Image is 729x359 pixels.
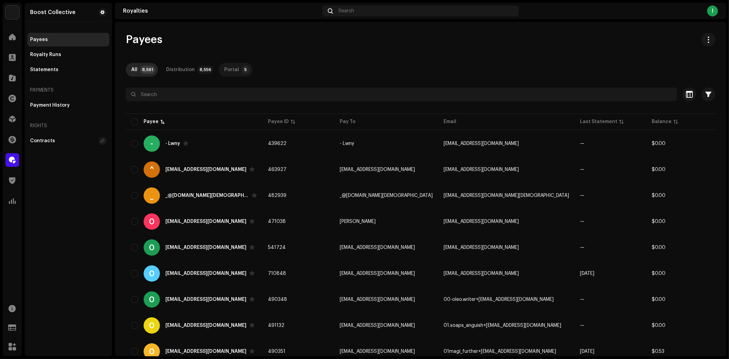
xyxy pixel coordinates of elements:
span: ^_^+boost@alo.ne [444,167,519,172]
span: 710848 [268,271,286,276]
span: $0.00 [652,271,665,276]
re-m-nav-item: Payees [27,33,109,46]
span: 471038 [268,219,286,224]
div: _ [144,187,160,204]
div: Royalties [123,8,320,14]
span: $0.00 [652,219,665,224]
div: - Lwny [165,141,180,146]
span: — [580,141,584,146]
span: 490351 [268,349,285,354]
span: — [580,193,584,198]
span: Dobry Czee [340,219,376,224]
span: — [580,167,584,172]
span: 00-oleo.writer@icloud.com [340,297,415,302]
span: $0.00 [652,167,665,172]
div: All [131,63,137,77]
div: 0 [144,239,160,256]
div: Royalty Runs [30,52,61,57]
div: Distribution [166,63,195,77]
re-m-nav-item: Statements [27,63,109,77]
div: Portal [224,63,239,77]
div: Balance [652,118,672,125]
span: 01magi_further@icloud.com [340,349,415,354]
span: 482939 [268,193,286,198]
span: Payees [126,33,162,46]
span: - Lwny [340,141,354,146]
div: 0 [144,213,160,230]
div: Payment History [30,103,70,108]
span: 01.soaps_anguish@icloud.com [340,323,415,328]
span: $0.00 [652,323,665,328]
div: 0 [144,317,160,334]
div: 0 [144,291,160,308]
span: 01.soaps_anguish+boost@icloud.com [444,323,561,328]
span: _@blossom.gay [340,193,433,198]
span: 491132 [268,323,284,328]
div: 00k.edm@gmail.com [165,271,246,276]
p-badge: 8,561 [140,66,155,74]
div: 007dl@seznam.cz [165,219,246,224]
div: 00foreverrich@gmail.com [165,245,246,250]
span: 00foreverrich@gmail.com [340,245,415,250]
re-m-nav-item: Payment History [27,98,109,112]
span: 007dl+boost@seznam.cz [444,219,519,224]
input: Search [126,88,677,101]
span: 541724 [268,245,286,250]
div: Boost Collective [30,10,76,15]
span: — [580,245,584,250]
div: - [144,135,160,152]
div: Statements [30,67,58,72]
span: 01magi_further+boost@icloud.com [444,349,556,354]
re-a-nav-header: Rights [27,118,109,134]
div: ^_^@alo.ne [165,167,246,172]
div: 01magi_further@icloud.com [165,349,246,354]
div: Contracts [30,138,55,144]
span: Oct 2025 [580,271,594,276]
span: — [580,323,584,328]
span: 00foreverrich+indieflow@gmail.com [444,245,519,250]
span: — [580,219,584,224]
span: _+boost@blossom.gay [444,193,569,198]
div: Last Statement [580,118,617,125]
re-a-nav-header: Payments [27,82,109,98]
span: 463927 [268,167,286,172]
span: $0.53 [652,349,664,354]
span: 00-oleo.writer+boost@icloud.com [444,297,554,302]
div: 01.soaps_anguish@icloud.com [165,323,246,328]
span: — [580,297,584,302]
div: 00-oleo.writer@icloud.com [165,297,246,302]
span: $0.00 [652,297,665,302]
div: Payee [144,118,159,125]
img: afd5cbfa-dab2-418a-b3bb-650b285419db [5,5,19,19]
span: 00k.edm@gmail.com [340,271,415,276]
span: lwnybeats@gmail.com [444,141,519,146]
div: Payees [30,37,48,42]
div: Payee ID [268,118,289,125]
span: $0.00 [652,245,665,250]
p-badge: 5 [242,66,250,74]
div: _@blossom.gay [165,193,249,198]
div: I [707,5,718,16]
span: 439622 [268,141,286,146]
span: 490348 [268,297,287,302]
span: Search [338,8,354,14]
p-badge: 8,556 [198,66,213,74]
span: $0.00 [652,141,665,146]
span: $0.00 [652,193,665,198]
div: ^ [144,161,160,178]
re-m-nav-item: Contracts [27,134,109,148]
span: Oct 2025 [580,349,594,354]
span: 00k.edm+boost@gmail.com [444,271,519,276]
span: ^_^@alo.ne [340,167,415,172]
re-m-nav-item: Royalty Runs [27,48,109,62]
div: 0 [144,265,160,282]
